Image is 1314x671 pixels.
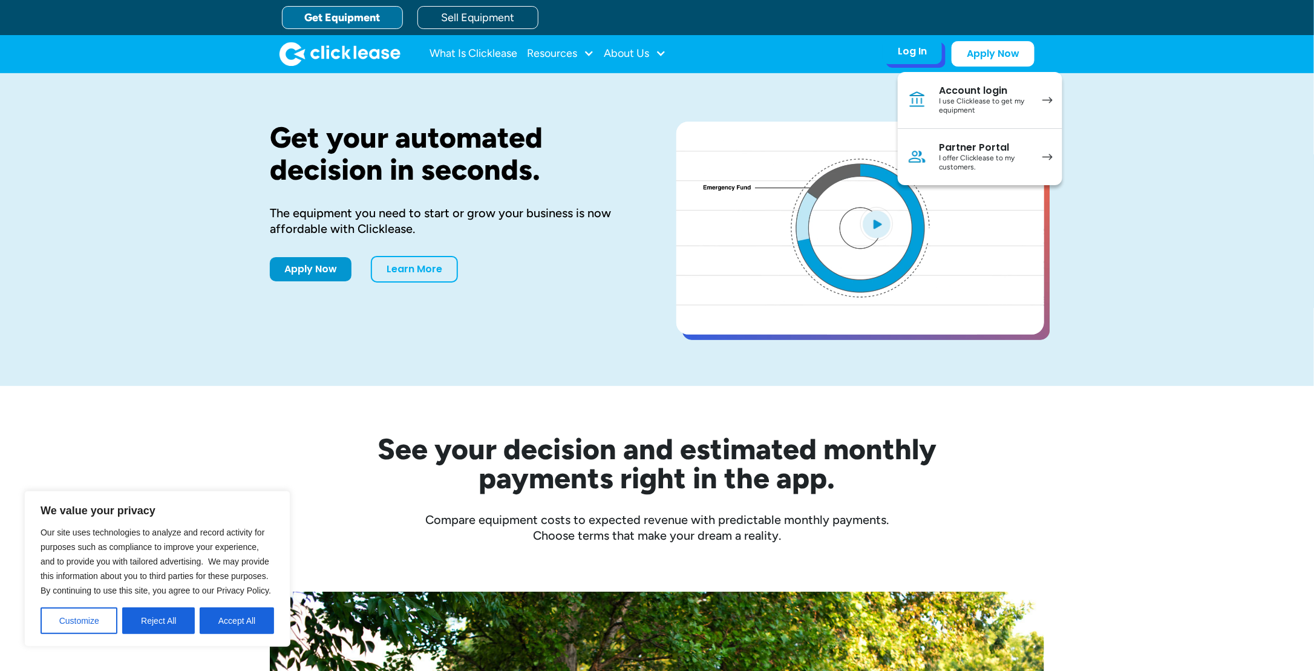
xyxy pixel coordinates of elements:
[417,6,538,29] a: Sell Equipment
[279,42,400,66] img: Clicklease logo
[676,122,1044,335] a: open lightbox
[318,434,996,493] h2: See your decision and estimated monthly payments right in the app.
[939,142,1030,154] div: Partner Portal
[270,257,351,281] a: Apply Now
[1042,97,1053,103] img: arrow
[939,154,1030,172] div: I offer Clicklease to my customers.
[898,45,927,57] div: Log In
[430,42,517,66] a: What Is Clicklease
[279,42,400,66] a: home
[24,491,290,647] div: We value your privacy
[527,42,594,66] div: Resources
[939,85,1030,97] div: Account login
[270,205,638,237] div: The equipment you need to start or grow your business is now affordable with Clicklease.
[200,607,274,634] button: Accept All
[270,122,638,186] h1: Get your automated decision in seconds.
[270,512,1044,543] div: Compare equipment costs to expected revenue with predictable monthly payments. Choose terms that ...
[907,147,927,166] img: Person icon
[898,129,1062,185] a: Partner PortalI offer Clicklease to my customers.
[604,42,666,66] div: About Us
[898,72,1062,185] nav: Log In
[41,528,271,595] span: Our site uses technologies to analyze and record activity for purposes such as compliance to impr...
[907,90,927,110] img: Bank icon
[939,97,1030,116] div: I use Clicklease to get my equipment
[1042,154,1053,160] img: arrow
[282,6,403,29] a: Get Equipment
[371,256,458,283] a: Learn More
[41,607,117,634] button: Customize
[860,207,893,241] img: Blue play button logo on a light blue circular background
[41,503,274,518] p: We value your privacy
[122,607,195,634] button: Reject All
[898,72,1062,129] a: Account loginI use Clicklease to get my equipment
[952,41,1035,67] a: Apply Now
